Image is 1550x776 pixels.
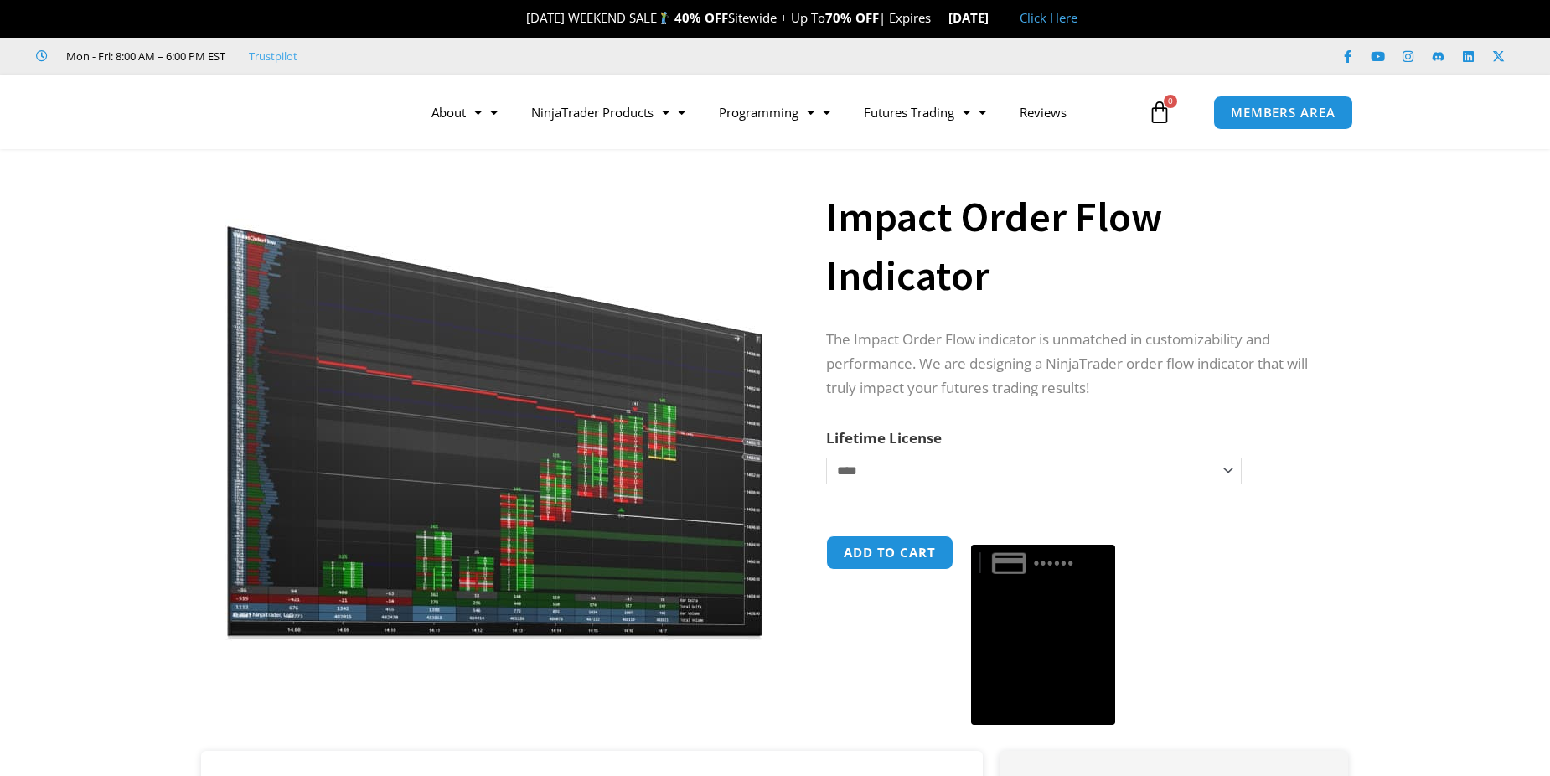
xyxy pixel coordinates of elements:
[415,93,1144,132] nav: Menu
[225,178,764,642] img: OrderFlow 2
[513,12,525,24] img: 🎉
[826,535,953,570] button: Add to cart
[826,428,942,447] label: Lifetime License
[702,93,847,132] a: Programming
[825,9,879,26] strong: 70% OFF
[1123,88,1196,137] a: 0
[968,533,1119,535] iframe: Secure payment input frame
[175,82,355,142] img: LogoAI | Affordable Indicators – NinjaTrader
[1003,93,1083,132] a: Reviews
[826,328,1315,401] p: The Impact Order Flow indicator is unmatched in customizability and performance. We are designing...
[948,9,1003,26] strong: [DATE]
[62,46,225,66] span: Mon - Fri: 8:00 AM – 6:00 PM EST
[932,12,944,24] img: ⌛
[971,545,1115,726] button: Buy with GPay
[674,9,728,26] strong: 40% OFF
[514,93,702,132] a: NinjaTrader Products
[249,46,297,66] a: Trustpilot
[1164,95,1177,108] span: 0
[989,12,1002,24] img: 🏭
[658,12,670,24] img: 🏌️‍♂️
[1213,96,1353,130] a: MEMBERS AREA
[1020,9,1077,26] a: Click Here
[509,9,948,26] span: [DATE] WEEKEND SALE Sitewide + Up To | Expires
[826,493,852,504] a: Clear options
[1034,554,1076,572] text: ••••••
[826,188,1315,305] h1: Impact Order Flow Indicator
[415,93,514,132] a: About
[847,93,1003,132] a: Futures Trading
[1231,106,1336,119] span: MEMBERS AREA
